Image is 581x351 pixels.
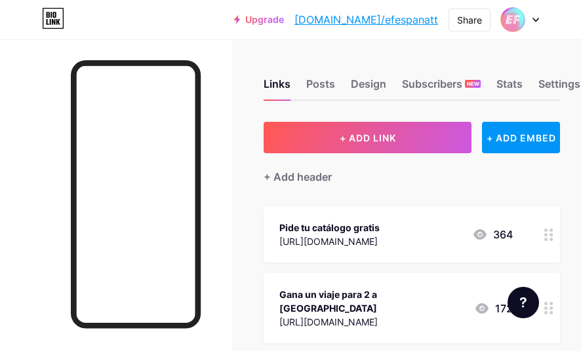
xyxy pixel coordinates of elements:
div: Posts [306,76,335,100]
div: Gana un viaje para 2 a [GEOGRAPHIC_DATA] [279,287,464,315]
img: efespanatt [500,7,525,32]
div: + Add header [264,169,332,185]
div: Settings [538,76,580,100]
a: Upgrade [234,14,284,25]
span: NEW [467,80,479,88]
div: Pide tu catálogo gratis [279,221,380,234]
div: [URL][DOMAIN_NAME] [279,315,464,329]
div: Design [351,76,386,100]
div: Stats [496,76,523,100]
div: Links [264,76,290,100]
div: 364 [472,227,513,242]
span: + ADD LINK [340,132,396,143]
div: Subscribers [402,76,481,100]
div: + ADD EMBED [482,122,560,153]
a: [DOMAIN_NAME]/efespanatt [294,12,438,28]
div: Share [457,13,482,27]
div: 172 [474,301,513,316]
button: + ADD LINK [264,122,471,153]
div: [URL][DOMAIN_NAME] [279,234,380,248]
